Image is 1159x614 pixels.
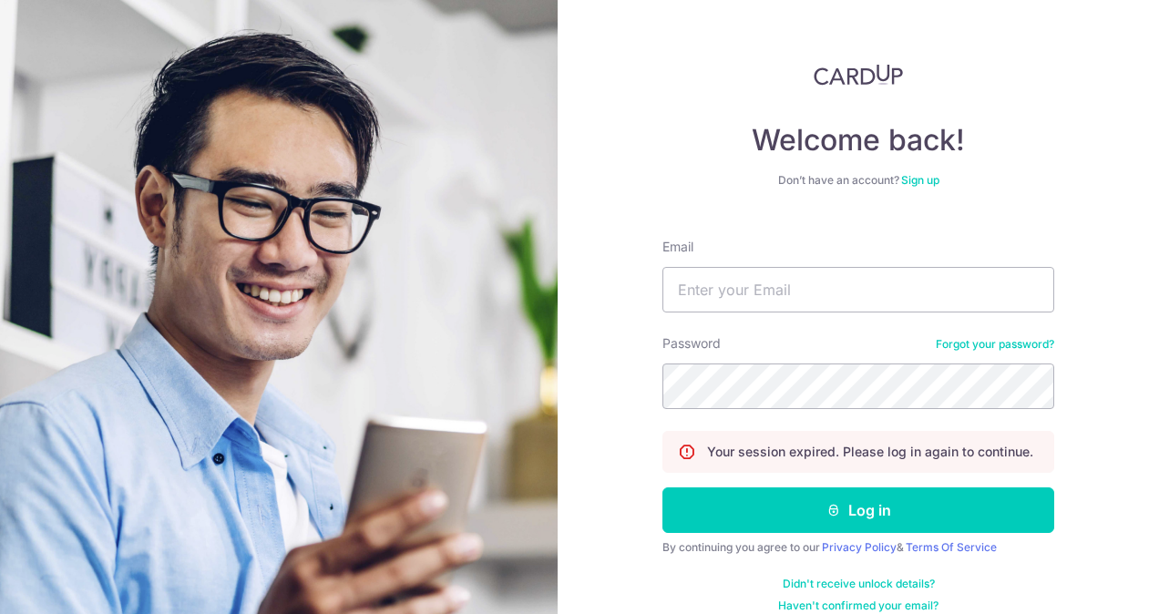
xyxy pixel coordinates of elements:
div: Don’t have an account? [662,173,1054,188]
button: Log in [662,487,1054,533]
a: Didn't receive unlock details? [783,577,935,591]
img: CardUp Logo [814,64,903,86]
label: Password [662,334,721,353]
a: Terms Of Service [906,540,997,554]
label: Email [662,238,693,256]
a: Sign up [901,173,939,187]
a: Forgot your password? [936,337,1054,352]
h4: Welcome back! [662,122,1054,159]
div: By continuing you agree to our & [662,540,1054,555]
input: Enter your Email [662,267,1054,312]
a: Haven't confirmed your email? [778,599,938,613]
a: Privacy Policy [822,540,897,554]
p: Your session expired. Please log in again to continue. [707,443,1033,461]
